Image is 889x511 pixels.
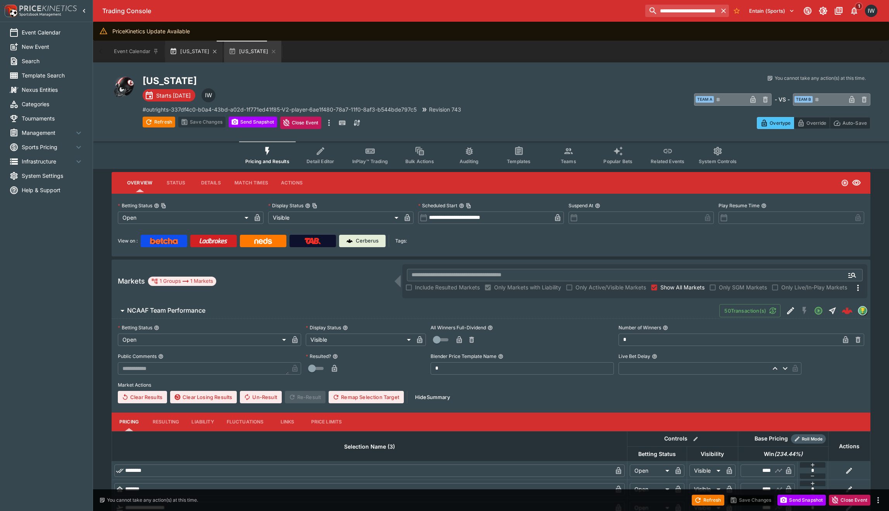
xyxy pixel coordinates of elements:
[112,413,146,431] button: Pricing
[307,158,334,164] span: Detail Editor
[660,283,705,291] span: Show All Markets
[755,449,811,459] span: Win(234.44%)
[199,238,227,244] img: Ladbrokes
[22,157,74,165] span: Infrastructure
[274,174,309,192] button: Actions
[619,324,661,331] p: Number of Winners
[22,57,83,65] span: Search
[825,304,839,318] button: Straight
[794,117,830,129] button: Override
[118,324,152,331] p: Betting Status
[719,283,767,291] span: Only SGM Markets
[118,277,145,286] h5: Markets
[305,203,310,208] button: Display StatusCopy To Clipboard
[306,353,331,360] p: Resulted?
[154,325,159,330] button: Betting Status
[410,391,455,403] button: HideSummary
[339,235,386,247] a: Cerberus
[781,283,847,291] span: Only Live/In-Play Markets
[873,496,883,505] button: more
[254,238,272,244] img: Neds
[595,203,600,208] button: Suspend At
[651,158,684,164] span: Related Events
[143,105,417,114] p: Copy To Clipboard
[343,325,348,330] button: Display Status
[280,117,322,129] button: Close Event
[816,4,830,18] button: Toggle light/dark mode
[127,306,205,315] h6: NCAAF Team Performance
[329,391,404,403] button: Remap Selection Target
[22,86,83,94] span: Nexus Entities
[689,465,723,477] div: Visible
[575,283,646,291] span: Only Active/Visible Markets
[19,5,77,11] img: PriceKinetics
[603,158,632,164] span: Popular Bets
[19,13,61,16] img: Sportsbook Management
[270,413,305,431] button: Links
[431,324,486,331] p: All Winners Full-Dividend
[202,88,215,102] div: Ian Wright
[158,354,164,359] button: Public Comments
[22,114,83,122] span: Tournaments
[118,391,167,403] button: Clear Results
[285,391,326,403] span: Re-Result
[268,202,303,209] p: Display Status
[102,7,642,15] div: Trading Console
[165,41,222,62] button: [US_STATE]
[561,158,576,164] span: Teams
[193,174,228,192] button: Details
[627,431,738,446] th: Controls
[112,75,136,100] img: american_football.png
[418,202,457,209] p: Scheduled Start
[498,354,503,359] button: Blender Price Template Name
[652,354,657,359] button: Live Bet Delay
[774,449,803,459] em: ( 234.44 %)
[459,203,464,208] button: Scheduled StartCopy To Clipboard
[154,203,159,208] button: Betting StatusCopy To Clipboard
[494,283,561,291] span: Only Markets with Liability
[751,434,791,444] div: Base Pricing
[761,203,767,208] button: Play Resume Time
[839,303,855,318] a: da2996a6-ee67-4eaa-8c04-878c964ced66
[118,379,864,391] label: Market Actions
[109,41,164,62] button: Event Calendar
[663,325,668,330] button: Number of Winners
[224,41,281,62] button: [US_STATE]
[865,5,877,17] div: Ian Wright
[429,105,461,114] p: Revision 743
[352,158,388,164] span: InPlay™ Trading
[828,431,870,461] th: Actions
[239,141,743,169] div: Event type filters
[858,306,867,315] div: outrights
[811,304,825,318] button: Open
[22,100,83,108] span: Categories
[240,391,281,403] button: Un-Result
[830,117,870,129] button: Auto-Save
[791,434,826,444] div: Show/hide Price Roll mode configuration.
[112,24,190,38] div: PriceKinetics Update Available
[858,306,867,315] img: outrights
[719,304,780,317] button: 50Transaction(s)
[324,117,334,129] button: more
[22,43,83,51] span: New Event
[431,353,496,360] p: Blender Price Template Name
[630,465,672,477] div: Open
[775,75,866,82] p: You cannot take any action(s) at this time.
[466,203,471,208] button: Copy To Clipboard
[118,235,138,247] label: View on :
[228,174,274,192] button: Match Times
[799,436,826,442] span: Roll Mode
[853,283,863,292] svg: More
[356,237,379,245] p: Cerberus
[118,334,289,346] div: Open
[161,203,166,208] button: Copy To Clipboard
[460,158,479,164] span: Auditing
[159,174,193,192] button: Status
[630,449,684,459] span: Betting Status
[305,238,321,244] img: TabNZ
[143,75,507,87] h2: Copy To Clipboard
[842,305,853,316] img: logo-cerberus--red.svg
[770,119,791,127] p: Overtype
[832,4,846,18] button: Documentation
